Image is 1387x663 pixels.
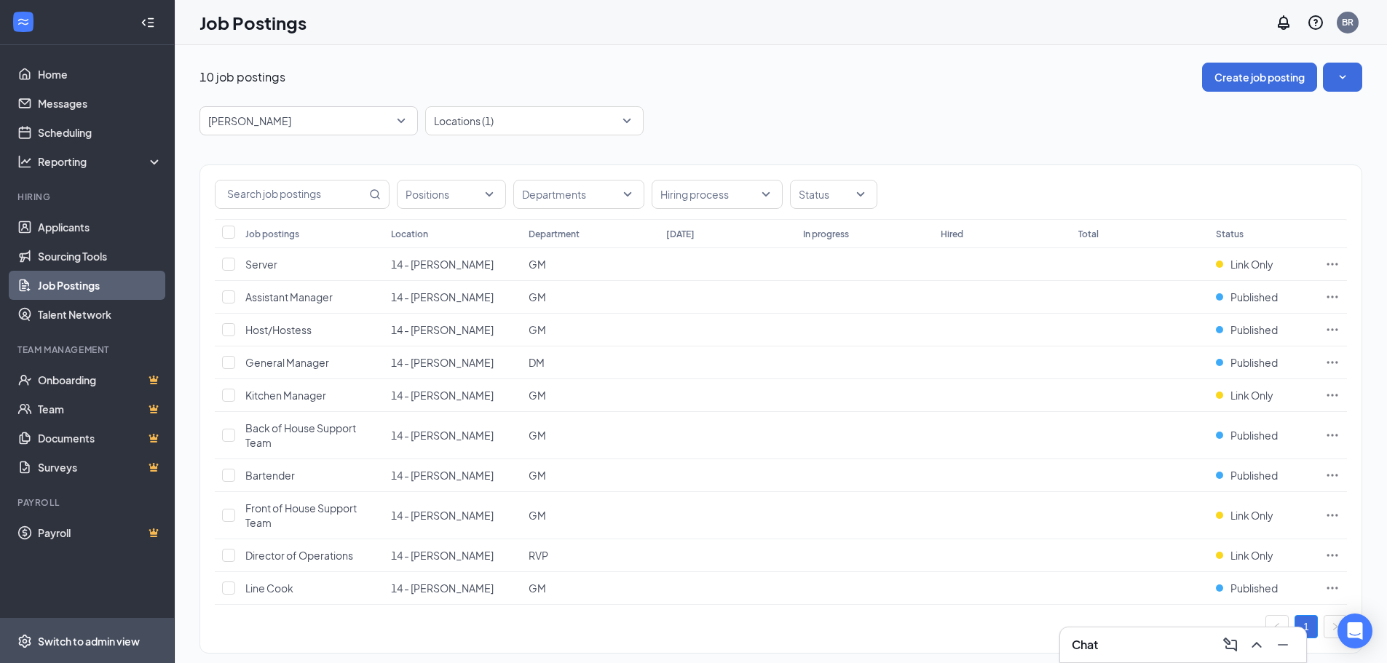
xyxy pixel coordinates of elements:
th: Hired [933,219,1071,248]
a: 1 [1295,616,1317,638]
a: Job Postings [38,271,162,300]
span: Link Only [1230,257,1273,271]
span: Host/Hostess [245,323,312,336]
td: 14 - Applebee's [384,412,521,459]
span: 14 - [PERSON_NAME] [391,290,494,303]
span: 14 - [PERSON_NAME] [391,509,494,522]
span: Published [1230,290,1278,304]
div: Open Intercom Messenger [1337,614,1372,648]
svg: Ellipses [1325,322,1340,337]
span: 14 - [PERSON_NAME] [391,323,494,336]
svg: SmallChevronDown [1335,70,1350,84]
span: Front of House Support Team [245,501,357,529]
a: Applicants [38,213,162,242]
svg: Settings [17,634,32,648]
svg: MagnifyingGlass [369,188,381,200]
span: Published [1230,581,1278,595]
span: Link Only [1230,388,1273,402]
td: 14 - Applebee's [384,459,521,492]
td: GM [521,459,659,492]
svg: Ellipses [1325,468,1340,483]
span: 14 - [PERSON_NAME] [391,356,494,369]
button: Minimize [1271,633,1295,656]
span: GM [529,509,546,522]
span: Director of Operations [245,549,353,562]
span: 14 - [PERSON_NAME] [391,258,494,271]
td: GM [521,379,659,412]
td: GM [521,281,659,314]
button: ComposeMessage [1219,633,1242,656]
a: Talent Network [38,300,162,329]
svg: Ellipses [1325,428,1340,442]
svg: Ellipses [1325,548,1340,563]
div: Department [529,228,580,240]
span: Link Only [1230,548,1273,563]
li: 1 [1295,615,1318,638]
td: GM [521,412,659,459]
div: Switch to admin view [38,634,140,648]
a: PayrollCrown [38,518,162,547]
span: Published [1230,428,1278,442]
a: Sourcing Tools [38,242,162,271]
svg: Ellipses [1325,508,1340,523]
span: Server [245,258,277,271]
span: GM [529,290,546,303]
td: 14 - Applebee's [384,492,521,539]
td: GM [521,314,659,346]
button: SmallChevronDown [1323,63,1362,92]
td: GM [521,492,659,539]
td: 14 - Applebee's [384,248,521,281]
td: 14 - Applebee's [384,539,521,572]
span: Back of House Support Team [245,421,356,449]
td: 14 - Applebee's [384,379,521,412]
span: GM [529,258,546,271]
span: RVP [529,549,548,562]
span: Kitchen Manager [245,389,326,402]
a: TeamCrown [38,394,162,424]
span: Line Cook [245,581,293,595]
a: OnboardingCrown [38,365,162,394]
svg: Minimize [1274,636,1292,654]
a: Messages [38,89,162,118]
td: 14 - Applebee's [384,281,521,314]
svg: Ellipses [1325,290,1340,304]
svg: ComposeMessage [1222,636,1239,654]
span: GM [529,581,546,595]
svg: Collapse [141,15,155,30]
button: right [1324,615,1347,638]
td: 14 - Applebee's [384,572,521,605]
span: Bartender [245,469,295,482]
td: 14 - Applebee's [384,346,521,379]
span: 14 - [PERSON_NAME] [391,469,494,482]
svg: QuestionInfo [1307,14,1324,31]
span: GM [529,429,546,442]
div: BR [1342,16,1354,28]
svg: Ellipses [1325,388,1340,402]
span: 14 - [PERSON_NAME] [391,389,494,402]
svg: Ellipses [1325,257,1340,271]
input: Search job postings [216,180,366,208]
span: Published [1230,322,1278,337]
div: Job postings [245,228,299,240]
p: 10 job postings [199,69,285,85]
th: In progress [796,219,933,248]
span: Published [1230,468,1278,483]
span: Published [1230,355,1278,370]
span: 14 - [PERSON_NAME] [391,581,494,595]
span: 14 - [PERSON_NAME] [391,429,494,442]
svg: Ellipses [1325,581,1340,595]
th: Total [1071,219,1209,248]
td: RVP [521,539,659,572]
td: GM [521,572,659,605]
td: DM [521,346,659,379]
li: Next Page [1324,615,1347,638]
span: General Manager [245,356,329,369]
svg: Notifications [1275,14,1292,31]
div: Reporting [38,154,163,169]
div: Hiring [17,191,159,203]
div: Payroll [17,496,159,509]
p: [PERSON_NAME] [208,114,291,128]
th: Status [1209,219,1318,248]
span: Assistant Manager [245,290,333,303]
span: GM [529,323,546,336]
